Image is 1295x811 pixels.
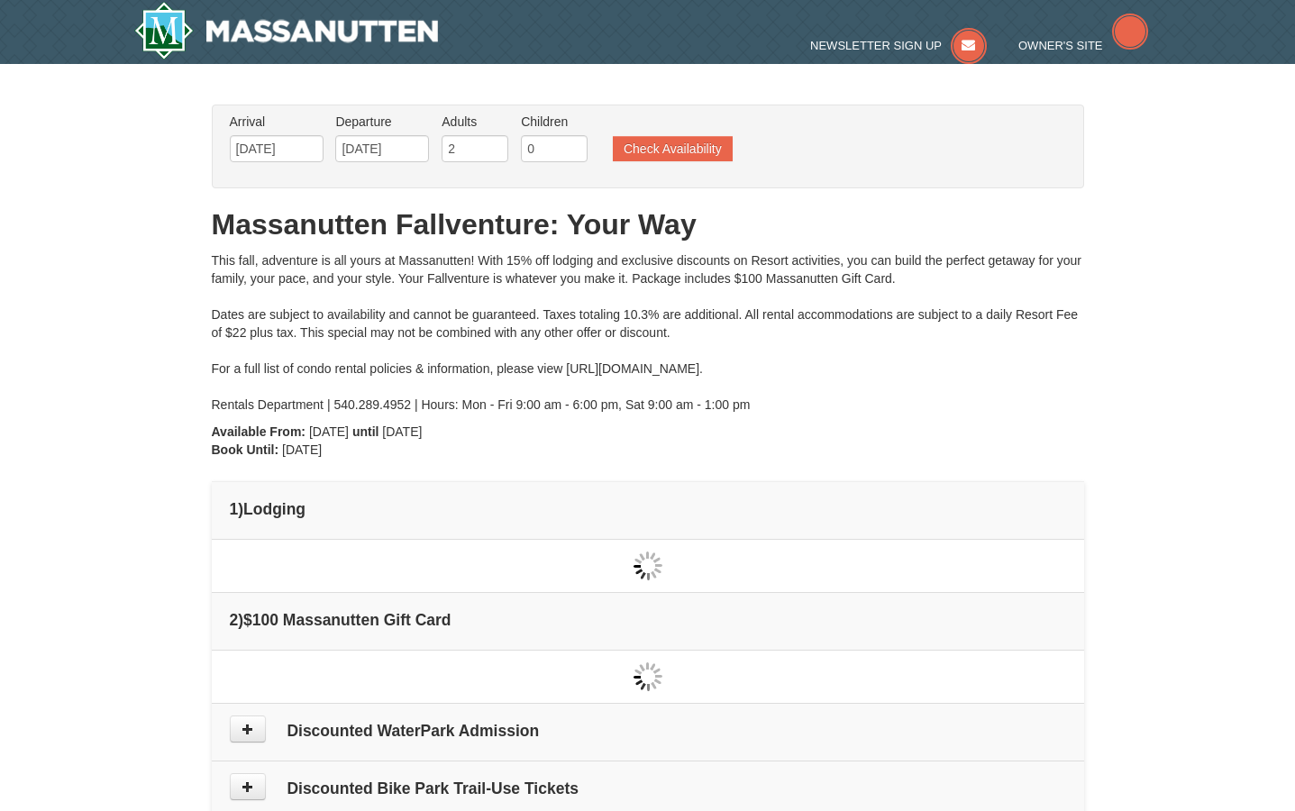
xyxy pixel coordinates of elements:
[1018,39,1103,52] span: Owner's Site
[230,500,1066,518] h4: 1 Lodging
[230,722,1066,740] h4: Discounted WaterPark Admission
[230,611,1066,629] h4: 2 $100 Massanutten Gift Card
[282,442,322,457] span: [DATE]
[212,251,1084,414] div: This fall, adventure is all yours at Massanutten! With 15% off lodging and exclusive discounts on...
[634,662,662,691] img: wait gif
[212,206,1084,242] h1: Massanutten Fallventure: Your Way
[230,113,324,131] label: Arrival
[352,424,379,439] strong: until
[238,611,243,629] span: )
[134,2,439,59] img: Massanutten Resort Logo
[613,136,733,161] button: Check Availability
[134,2,439,59] a: Massanutten Resort
[212,442,279,457] strong: Book Until:
[382,424,422,439] span: [DATE]
[810,39,942,52] span: Newsletter Sign Up
[309,424,349,439] span: [DATE]
[212,424,306,439] strong: Available From:
[1018,39,1148,52] a: Owner's Site
[442,113,508,131] label: Adults
[810,39,987,52] a: Newsletter Sign Up
[238,500,243,518] span: )
[521,113,588,131] label: Children
[335,113,429,131] label: Departure
[634,551,662,580] img: wait gif
[230,779,1066,797] h4: Discounted Bike Park Trail-Use Tickets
